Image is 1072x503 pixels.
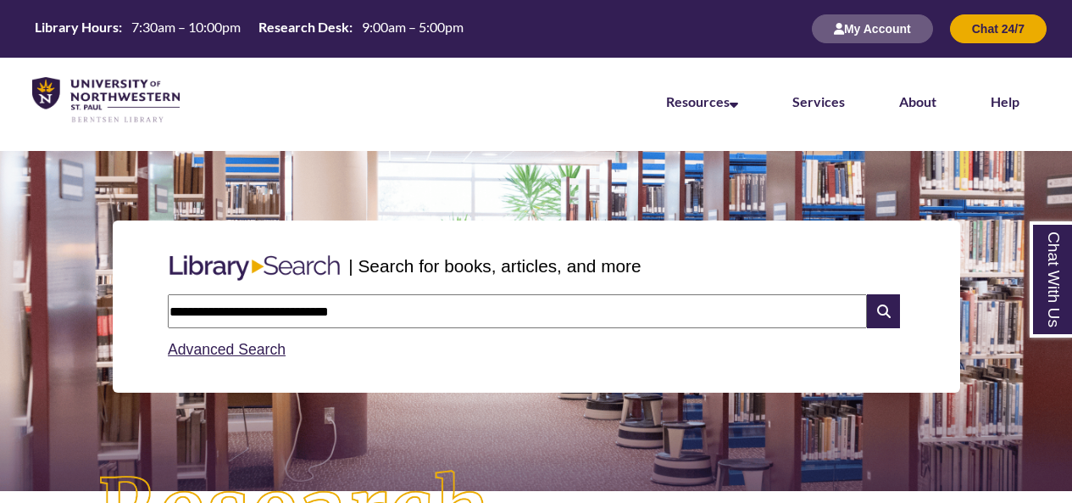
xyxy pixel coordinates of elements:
[991,93,1019,109] a: Help
[348,253,641,279] p: | Search for books, articles, and more
[867,294,899,328] i: Search
[131,19,241,35] span: 7:30am – 10:00pm
[252,18,355,36] th: Research Desk:
[812,21,933,36] a: My Account
[812,14,933,43] button: My Account
[28,18,470,39] table: Hours Today
[28,18,125,36] th: Library Hours:
[899,93,936,109] a: About
[666,93,738,109] a: Resources
[362,19,464,35] span: 9:00am – 5:00pm
[950,14,1047,43] button: Chat 24/7
[792,93,845,109] a: Services
[168,341,286,358] a: Advanced Search
[161,249,348,288] img: Libary Search
[950,21,1047,36] a: Chat 24/7
[32,77,180,124] img: UNWSP Library Logo
[28,18,470,41] a: Hours Today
